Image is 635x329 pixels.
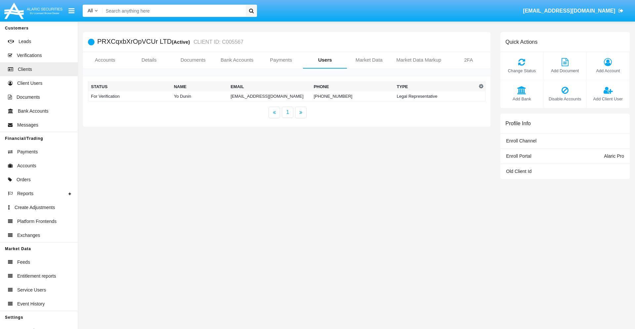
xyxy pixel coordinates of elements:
small: CLIENT ID: C005567 [192,39,243,45]
span: Old Client Id [506,169,531,174]
span: Orders [17,176,31,183]
a: [EMAIL_ADDRESS][DOMAIN_NAME] [520,2,627,20]
a: Details [127,52,171,68]
span: Leads [19,38,31,45]
img: Logo image [3,1,63,21]
span: Create Adjustments [15,204,55,211]
a: All [83,7,103,14]
a: Users [303,52,347,68]
a: Bank Accounts [215,52,259,68]
td: Yo Dunin [171,91,228,101]
span: Change Status [504,68,540,74]
span: Service Users [17,287,46,294]
span: Reports [17,190,33,197]
span: Add Document [547,68,583,74]
span: Alaric Pro [604,153,624,159]
span: Documents [17,94,40,101]
span: Accounts [17,162,36,169]
span: Messages [17,122,38,129]
span: Payments [17,148,38,155]
span: Exchanges [17,232,40,239]
span: Entitlement reports [17,273,56,280]
td: [EMAIL_ADDRESS][DOMAIN_NAME] [228,91,311,101]
span: Clients [18,66,32,73]
div: (Active) [172,38,192,46]
span: Platform Frontends [17,218,57,225]
span: Bank Accounts [18,108,49,115]
span: Client Users [17,80,42,87]
th: Name [171,82,228,92]
td: For Verification [88,91,171,101]
span: Enroll Channel [506,138,536,143]
a: 2FA [446,52,490,68]
span: Add Bank [504,96,540,102]
span: Add Client User [590,96,626,102]
span: Disable Accounts [547,96,583,102]
h6: Profile Info [505,120,530,127]
h6: Quick Actions [505,39,537,45]
span: Event History [17,301,45,307]
a: Accounts [83,52,127,68]
th: Phone [311,82,394,92]
th: Type [394,82,477,92]
th: Email [228,82,311,92]
span: Add Account [590,68,626,74]
span: Enroll Portal [506,153,531,159]
td: [PHONE_NUMBER] [311,91,394,101]
h5: PRXCqxbXrOpVCUr LTD [97,38,243,46]
a: Payments [259,52,303,68]
a: Market Data Markup [391,52,446,68]
td: Legal Representative [394,91,477,101]
a: Market Data [347,52,391,68]
a: Documents [171,52,215,68]
nav: paginator [83,107,490,118]
th: Status [88,82,171,92]
span: Verifications [17,52,42,59]
span: Feeds [17,259,30,266]
input: Search [103,5,243,17]
span: [EMAIL_ADDRESS][DOMAIN_NAME] [523,8,615,14]
span: All [88,8,93,13]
